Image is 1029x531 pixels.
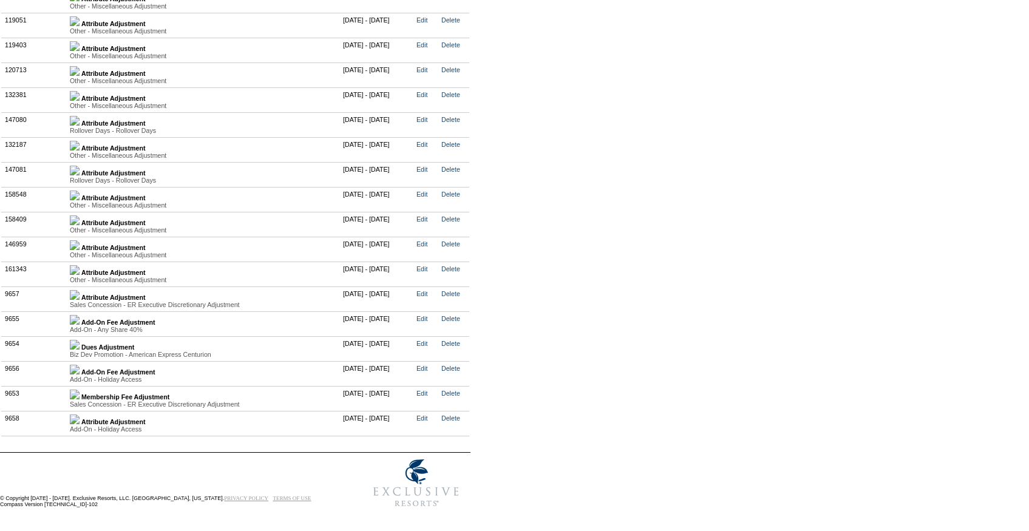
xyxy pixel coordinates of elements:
img: b_plus.gif [70,215,80,225]
b: Attribute Adjustment [81,169,146,177]
img: b_plus.gif [70,315,80,325]
div: Other - Miscellaneous Adjustment [70,251,336,259]
a: TERMS OF USE [273,495,311,501]
td: 158409 [2,212,67,237]
td: [DATE] - [DATE] [340,87,413,112]
img: b_plus.gif [70,41,80,51]
td: [DATE] - [DATE] [340,212,413,237]
a: Edit [416,191,427,198]
td: [DATE] - [DATE] [340,187,413,212]
td: 9657 [2,286,67,311]
a: Delete [441,141,460,148]
a: Delete [441,41,460,49]
td: [DATE] - [DATE] [340,361,413,386]
b: Add-On Fee Adjustment [81,368,155,376]
img: b_plus.gif [70,166,80,175]
td: [DATE] - [DATE] [340,411,413,436]
img: b_plus.gif [70,340,80,350]
a: Edit [416,290,427,297]
b: Attribute Adjustment [81,70,146,77]
b: Attribute Adjustment [81,194,146,201]
div: Other - Miscellaneous Adjustment [70,201,336,209]
div: Sales Concession - ER Executive Discretionary Adjustment [70,301,336,308]
a: Delete [441,16,460,24]
td: [DATE] - [DATE] [340,336,413,361]
td: [DATE] - [DATE] [340,13,413,38]
a: Delete [441,390,460,397]
div: Other - Miscellaneous Adjustment [70,27,336,35]
a: Edit [416,240,427,248]
a: Delete [441,340,460,347]
td: 147080 [2,112,67,137]
a: Edit [416,41,427,49]
b: Attribute Adjustment [81,20,146,27]
a: Delete [441,191,460,198]
b: Attribute Adjustment [81,244,146,251]
a: Edit [416,365,427,372]
a: Delete [441,290,460,297]
b: Attribute Adjustment [81,294,146,301]
div: Biz Dev Promotion - American Express Centurion [70,351,336,358]
img: b_plus.gif [70,116,80,126]
b: Attribute Adjustment [81,418,146,425]
a: Delete [441,91,460,98]
a: Edit [416,265,427,272]
td: 158548 [2,187,67,212]
img: b_plus.gif [70,265,80,275]
a: Delete [441,66,460,73]
a: Delete [441,240,460,248]
b: Attribute Adjustment [81,45,146,52]
td: [DATE] - [DATE] [340,112,413,137]
a: PRIVACY POLICY [224,495,268,501]
img: Exclusive Resorts [362,453,470,513]
b: Attribute Adjustment [81,144,146,152]
td: [DATE] - [DATE] [340,63,413,87]
td: [DATE] - [DATE] [340,286,413,311]
a: Delete [441,414,460,422]
img: b_plus.gif [70,191,80,200]
div: Add-On - Holiday Access [70,376,336,383]
a: Edit [416,315,427,322]
img: b_plus.gif [70,240,80,250]
div: Add-On - Holiday Access [70,425,336,433]
div: Rollover Days - Rollover Days [70,177,336,184]
td: 161343 [2,262,67,286]
img: b_plus.gif [70,91,80,101]
a: Delete [441,116,460,123]
td: 9655 [2,311,67,336]
td: 9658 [2,411,67,436]
td: 132187 [2,137,67,162]
a: Delete [441,215,460,223]
b: Dues Adjustment [81,343,134,351]
td: [DATE] - [DATE] [340,137,413,162]
a: Delete [441,166,460,173]
img: b_plus.gif [70,66,80,76]
div: Other - Miscellaneous Adjustment [70,2,336,10]
b: Attribute Adjustment [81,219,146,226]
b: Add-On Fee Adjustment [81,319,155,326]
img: b_plus.gif [70,365,80,374]
img: b_plus.gif [70,16,80,26]
a: Edit [416,166,427,173]
a: Delete [441,315,460,322]
a: Delete [441,365,460,372]
a: Edit [416,390,427,397]
a: Edit [416,66,427,73]
td: 119051 [2,13,67,38]
div: Add-On - Any Share 40% [70,326,336,333]
div: Other - Miscellaneous Adjustment [70,77,336,84]
b: Attribute Adjustment [81,269,146,276]
td: [DATE] - [DATE] [340,38,413,63]
td: 132381 [2,87,67,112]
a: Delete [441,265,460,272]
div: Rollover Days - Rollover Days [70,127,336,134]
img: b_plus.gif [70,414,80,424]
a: Edit [416,414,427,422]
td: [DATE] - [DATE] [340,237,413,262]
b: Membership Fee Adjustment [81,393,169,401]
img: b_plus.gif [70,141,80,151]
td: 9654 [2,336,67,361]
div: Other - Miscellaneous Adjustment [70,276,336,283]
a: Edit [416,340,427,347]
b: Attribute Adjustment [81,120,146,127]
